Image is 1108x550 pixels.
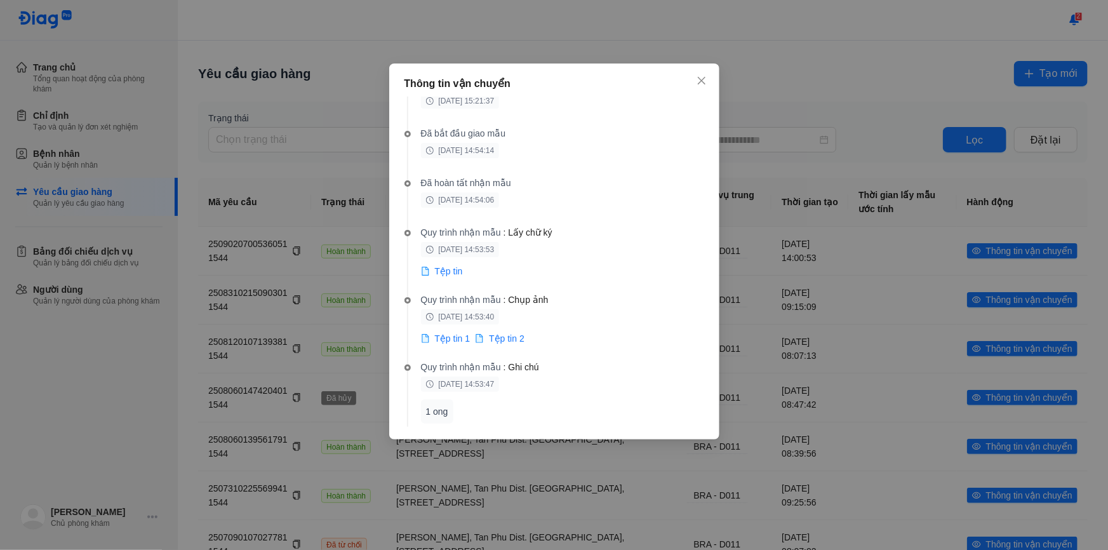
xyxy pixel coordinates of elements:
span: clock-circle [426,97,434,105]
span: [DATE] 14:53:47 [421,377,500,392]
a: fileTệp tin 2 [475,332,524,345]
label: Quy trình nhận mẫu [421,362,501,372]
a: fileTệp tin 1 [421,332,471,345]
span: clock-circle [426,313,434,321]
label: Đã bắt đầu giao mẫu [421,128,506,138]
span: close [697,76,707,86]
span: [DATE] 14:54:14 [421,143,500,158]
label: Quy trình nhận mẫu [421,295,501,305]
span: clock-circle [426,246,434,253]
label: Đã hoàn tất nhận mẫu [421,178,511,188]
span: file [421,267,430,276]
span: file [421,334,430,343]
span: [DATE] 14:53:53 [421,242,500,257]
label: : Chụp ảnh [504,295,549,305]
span: [DATE] 14:54:06 [421,192,500,208]
span: clock-circle [426,147,434,154]
a: fileTệp tin [421,265,463,278]
label: : Ghi chú [504,362,539,372]
button: Close [695,74,709,88]
span: [DATE] 14:53:40 [421,309,500,325]
span: [DATE] 15:21:37 [421,93,500,109]
span: Tệp tin 1 [435,332,471,345]
label: : Lấy chữ ký [504,227,552,238]
span: clock-circle [426,380,434,388]
span: Tệp tin [435,265,463,278]
label: Quy trình nhận mẫu [421,227,501,238]
span: Tệp tin 2 [489,332,524,345]
span: clock-circle [426,196,434,204]
div: 1 ong [421,399,453,424]
span: file [475,334,484,343]
div: Thông tin vận chuyển [404,76,704,91]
